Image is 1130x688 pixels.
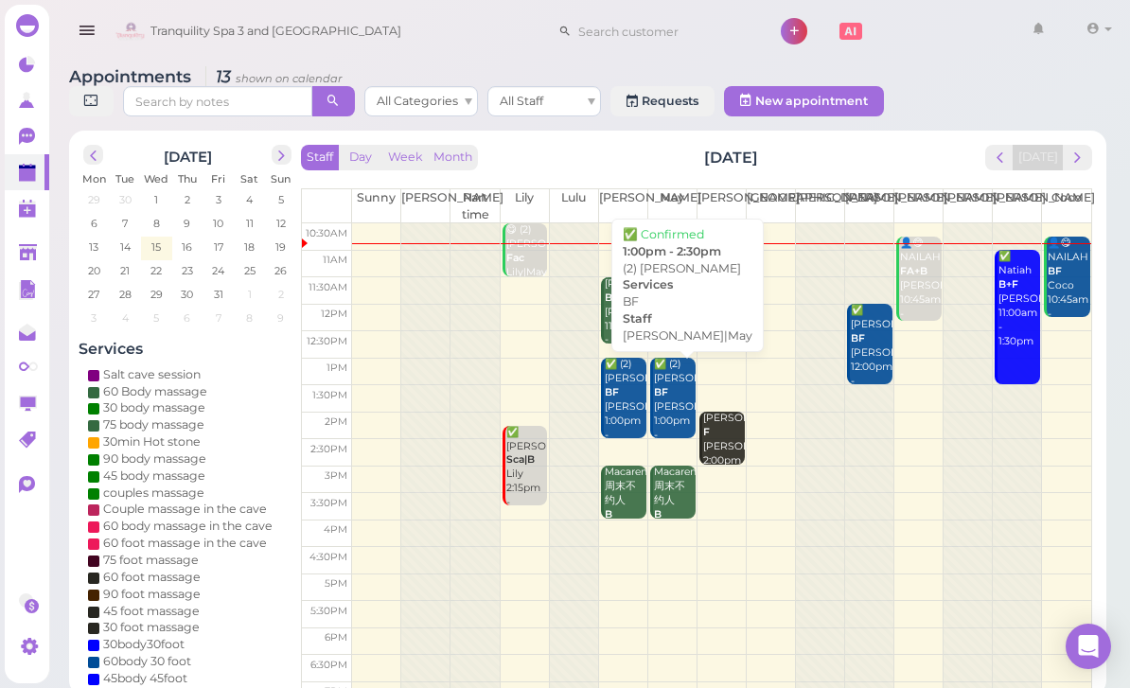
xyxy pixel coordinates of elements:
span: 14 [118,238,132,256]
span: 8 [244,309,255,326]
div: 60 body massage in the cave [103,518,273,535]
span: Sun [271,172,291,185]
th: [PERSON_NAME] [598,189,647,223]
input: Search customer [572,16,755,46]
div: [PERSON_NAME] [PERSON_NAME] 11:30am - 12:45pm [604,277,646,362]
b: Sca|B [506,453,535,466]
b: B [605,291,612,304]
button: prev [985,145,1015,170]
th: [PERSON_NAME] [697,189,746,223]
span: Fri [211,172,225,185]
b: Staff [623,311,652,326]
div: 60 foot massage [103,569,201,586]
span: 25 [242,262,257,279]
b: BF [851,332,865,344]
span: 1:30pm [312,389,347,401]
span: 10 [211,215,225,232]
span: 2:30pm [310,443,347,455]
span: 24 [210,262,226,279]
div: 90 foot massage [103,586,201,603]
span: 17 [212,238,225,256]
div: ✅ [PERSON_NAME] Lily 2:15pm - 3:45pm [505,426,548,524]
th: [PERSON_NAME] [796,189,845,223]
th: Part time [450,189,500,223]
span: 6 [89,215,99,232]
th: [PERSON_NAME] [993,189,1042,223]
span: New appointment [755,94,868,108]
span: 8 [151,215,162,232]
div: 60body 30 foot [103,653,191,670]
button: [DATE] [1013,145,1064,170]
div: Salt cave session [103,366,201,383]
span: 30 [179,286,195,303]
input: Search by notes [123,86,312,116]
div: 30 foot massage [103,619,200,636]
div: [PERSON_NAME] [PERSON_NAME] 2:00pm - 3:00pm [702,412,745,496]
span: 1 [152,191,160,208]
b: BF [605,386,619,398]
span: 3 [214,191,223,208]
div: ✅ Confirmed [623,226,752,243]
th: [PERSON_NAME] [401,189,450,223]
b: 1:00pm - 2:30pm [623,244,721,258]
span: 31 [212,286,225,303]
span: 7 [214,309,223,326]
span: 9 [182,215,192,232]
th: Coco [1042,189,1091,223]
div: Macarena 周末不约人 [PERSON_NAME]|May 3:00pm - 4:00pm [604,466,646,578]
span: 6:30pm [310,659,347,671]
h2: [DATE] [164,145,212,166]
span: 11 [244,215,256,232]
div: ✅ (2) [PERSON_NAME] [PERSON_NAME]|May 1:00pm - 2:30pm [604,358,646,456]
div: 30 body massage [103,399,205,416]
span: 5 [276,191,286,208]
span: 3 [89,309,98,326]
th: May [647,189,697,223]
div: 👤😋 NAILAH Coco 10:45am - 12:15pm [1047,237,1089,335]
span: 1pm [327,362,347,374]
span: 21 [118,262,132,279]
span: 4 [120,309,131,326]
span: 3pm [325,469,347,482]
th: Sunny [352,189,401,223]
button: Staff [301,145,339,170]
div: 45body 45foot [103,670,187,687]
span: 5 [151,309,161,326]
span: All Categories [377,94,458,108]
div: Open Intercom Messenger [1066,624,1111,669]
span: 12 [274,215,288,232]
span: 22 [149,262,164,279]
div: 45 body massage [103,467,205,485]
span: 1 [246,286,254,303]
div: [PERSON_NAME]|May [623,327,752,344]
th: [PERSON_NAME] [944,189,993,223]
span: 5:30pm [310,605,347,617]
small: shown on calendar [236,72,343,85]
div: 75 foot massage [103,552,199,569]
div: 75 body massage [103,416,204,433]
div: 30body30foot [103,636,185,653]
span: 11:30am [309,281,347,293]
span: 6pm [325,631,347,644]
span: 2pm [325,415,347,428]
b: BF [1048,265,1062,277]
div: (2) [PERSON_NAME] [623,260,752,277]
a: Requests [610,86,715,116]
b: Fac [506,252,524,264]
div: 30min Hot stone [103,433,201,450]
span: 4:30pm [309,551,347,563]
b: B [605,508,612,520]
h2: [DATE] [704,147,758,168]
span: 11am [323,254,347,266]
span: Thu [178,172,197,185]
span: 29 [86,191,102,208]
div: 60 foot massage in the cave [103,535,267,552]
th: Lulu [549,189,598,223]
span: 16 [180,238,194,256]
span: 4 [244,191,255,208]
span: Sat [240,172,258,185]
button: New appointment [724,86,884,116]
div: ✅ Natiah [PERSON_NAME] 11:00am - 1:30pm [998,250,1040,348]
span: 12pm [321,308,347,320]
span: 9 [275,309,286,326]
